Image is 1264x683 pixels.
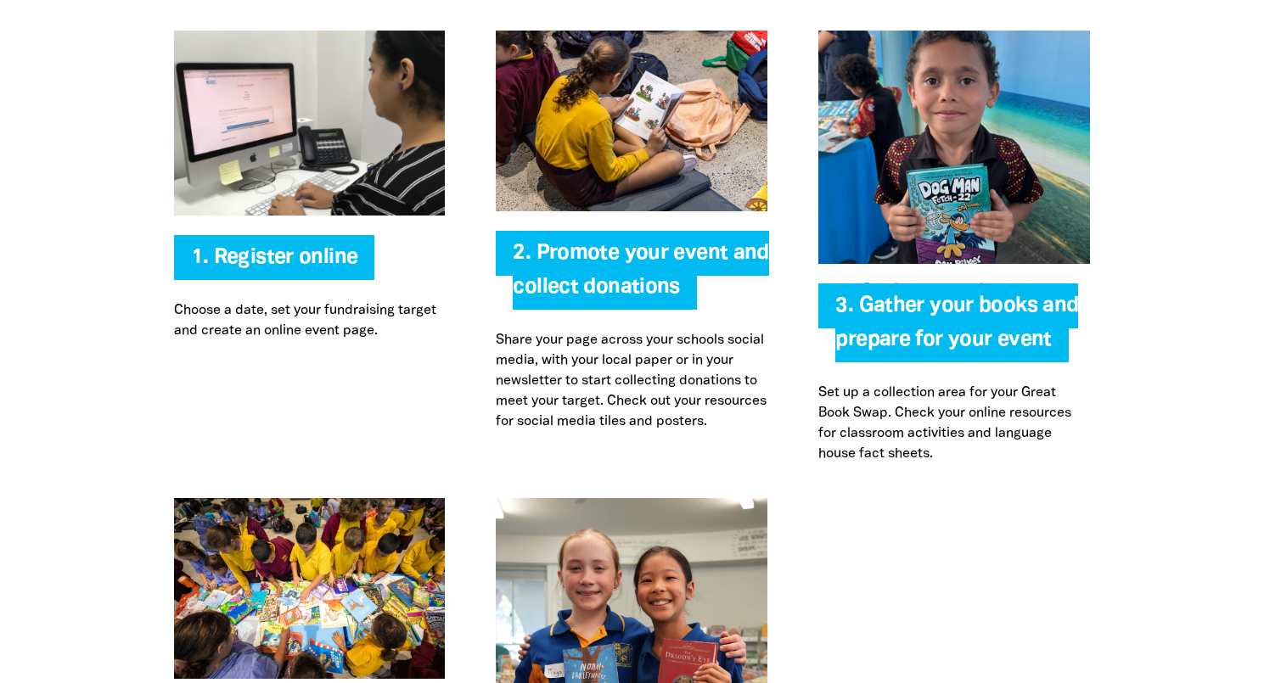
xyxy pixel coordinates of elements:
p: Choose a date, set your fundraising target and create an online event page. [174,300,446,341]
img: Gather your books and prepare for your event [818,31,1090,264]
p: Share your page across your schools social media, with your local paper or in your newsletter to ... [496,330,767,432]
span: 3. Gather your books and prepare for your event [835,296,1078,362]
img: Promote your event and collect donations [496,31,767,211]
a: 1. Register online [191,248,358,267]
img: Swap! [174,498,446,679]
span: 2. Promote your event and collect donations [513,244,768,310]
p: Set up a collection area for your Great Book Swap. Check your online resources for classroom acti... [818,383,1090,464]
